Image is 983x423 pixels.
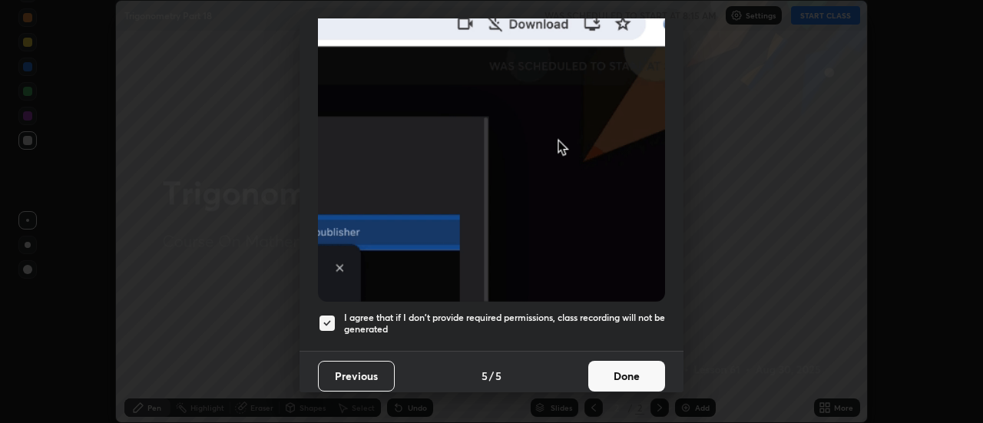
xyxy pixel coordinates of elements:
[344,312,665,335] h5: I agree that if I don't provide required permissions, class recording will not be generated
[318,361,395,392] button: Previous
[495,368,501,384] h4: 5
[588,361,665,392] button: Done
[482,368,488,384] h4: 5
[489,368,494,384] h4: /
